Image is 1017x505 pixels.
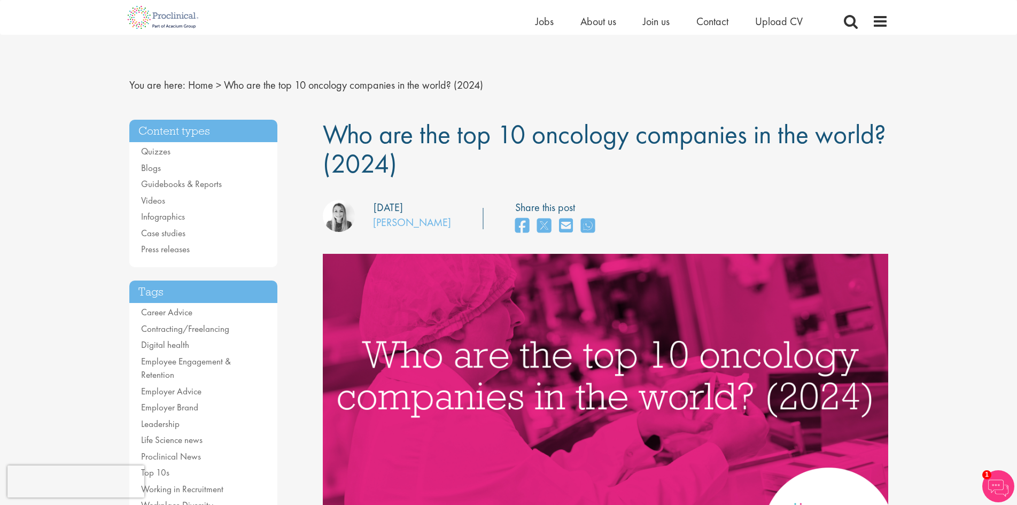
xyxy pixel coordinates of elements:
[696,14,728,28] a: Contact
[224,78,483,92] span: Who are the top 10 oncology companies in the world? (2024)
[141,418,180,430] a: Leadership
[141,243,190,255] a: Press releases
[581,215,595,238] a: share on whats app
[141,195,165,206] a: Videos
[643,14,670,28] a: Join us
[129,78,185,92] span: You are here:
[141,227,185,239] a: Case studies
[141,434,203,446] a: Life Science news
[982,470,1014,502] img: Chatbot
[323,117,886,181] span: Who are the top 10 oncology companies in the world? (2024)
[141,385,201,397] a: Employer Advice
[141,467,169,478] a: Top 10s
[559,215,573,238] a: share on email
[141,306,192,318] a: Career Advice
[141,339,189,351] a: Digital health
[755,14,803,28] a: Upload CV
[141,323,229,335] a: Contracting/Freelancing
[141,162,161,174] a: Blogs
[141,483,223,495] a: Working in Recruitment
[141,145,170,157] a: Quizzes
[373,215,451,229] a: [PERSON_NAME]
[216,78,221,92] span: >
[515,200,600,215] label: Share this post
[141,355,231,381] a: Employee Engagement & Retention
[537,215,551,238] a: share on twitter
[141,401,198,413] a: Employer Brand
[188,78,213,92] a: breadcrumb link
[374,200,403,215] div: [DATE]
[982,470,991,479] span: 1
[7,465,144,498] iframe: reCAPTCHA
[580,14,616,28] a: About us
[129,120,278,143] h3: Content types
[141,178,222,190] a: Guidebooks & Reports
[515,215,529,238] a: share on facebook
[129,281,278,304] h3: Tags
[323,200,355,232] img: Hannah Burke
[141,450,201,462] a: Proclinical News
[141,211,185,222] a: Infographics
[535,14,554,28] a: Jobs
